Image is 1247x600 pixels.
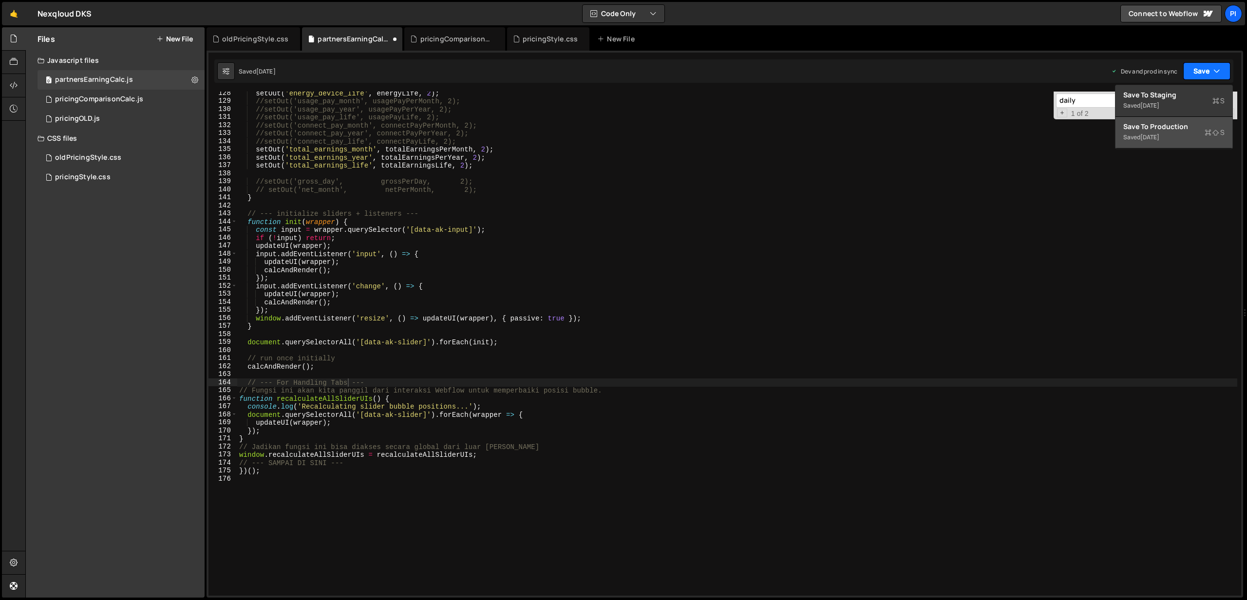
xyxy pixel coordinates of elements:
[208,105,237,113] div: 130
[55,75,133,84] div: partnersEarningCalc.js
[208,113,237,121] div: 131
[1140,101,1159,110] div: [DATE]
[208,145,237,153] div: 135
[1115,117,1232,149] button: Save to ProductionS Saved[DATE]
[420,34,493,44] div: pricingComparisonCalc.js
[208,242,237,250] div: 147
[208,266,237,274] div: 150
[208,314,237,322] div: 156
[208,402,237,411] div: 167
[239,67,276,75] div: Saved
[1115,85,1232,117] button: Save to StagingS Saved[DATE]
[208,427,237,435] div: 170
[1183,62,1230,80] button: Save
[208,177,237,186] div: 139
[1120,5,1222,22] a: Connect to Webflow
[208,250,237,258] div: 148
[208,378,237,387] div: 164
[208,354,237,362] div: 161
[1057,109,1067,118] span: Toggle Replace mode
[318,34,391,44] div: partnersEarningCalc.js
[1115,85,1233,149] div: Code Only
[208,411,237,419] div: 168
[26,129,205,148] div: CSS files
[208,218,237,226] div: 144
[55,153,121,162] div: oldPricingStyle.css
[208,234,237,242] div: 146
[1056,94,1178,108] input: Search for
[1212,96,1225,106] span: S
[208,225,237,234] div: 145
[208,161,237,169] div: 137
[208,450,237,459] div: 173
[208,434,237,443] div: 171
[55,95,143,104] div: pricingComparisonCalc.js
[523,34,578,44] div: pricingStyle.css
[1111,67,1177,75] div: Dev and prod in sync
[208,298,237,306] div: 154
[208,338,237,346] div: 159
[38,34,55,44] h2: Files
[208,202,237,210] div: 142
[1067,110,1093,118] span: 1 of 2
[1123,100,1225,112] div: Saved
[208,386,237,394] div: 165
[1123,122,1225,131] div: Save to Production
[583,5,664,22] button: Code Only
[1225,5,1242,22] a: Pi
[208,121,237,130] div: 132
[222,34,288,44] div: oldPricingStyle.css
[38,168,205,187] div: 17183/47472.css
[208,330,237,338] div: 158
[38,8,92,19] div: Nexqloud DKS
[208,418,237,427] div: 169
[208,129,237,137] div: 133
[38,90,205,109] div: 17183/47471.js
[208,306,237,314] div: 155
[1123,131,1225,143] div: Saved
[208,137,237,146] div: 134
[208,475,237,483] div: 176
[208,322,237,330] div: 157
[55,114,100,123] div: pricingOLD.js
[208,258,237,266] div: 149
[208,209,237,218] div: 143
[597,34,638,44] div: New File
[208,394,237,403] div: 166
[1140,133,1159,141] div: [DATE]
[46,77,52,85] span: 0
[208,89,237,97] div: 128
[38,70,205,90] div: 17183/47469.js
[208,186,237,194] div: 140
[208,282,237,290] div: 152
[2,2,26,25] a: 🤙
[208,459,237,467] div: 174
[38,109,205,129] div: 17183/47474.js
[26,51,205,70] div: Javascript files
[156,35,193,43] button: New File
[208,346,237,355] div: 160
[208,443,237,451] div: 172
[1123,90,1225,100] div: Save to Staging
[256,67,276,75] div: [DATE]
[208,97,237,105] div: 129
[1205,128,1225,137] span: S
[208,290,237,298] div: 153
[55,173,111,182] div: pricingStyle.css
[208,193,237,202] div: 141
[208,370,237,378] div: 163
[208,274,237,282] div: 151
[38,148,205,168] div: 17183/47505.css
[208,169,237,178] div: 138
[208,362,237,371] div: 162
[208,153,237,162] div: 136
[208,467,237,475] div: 175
